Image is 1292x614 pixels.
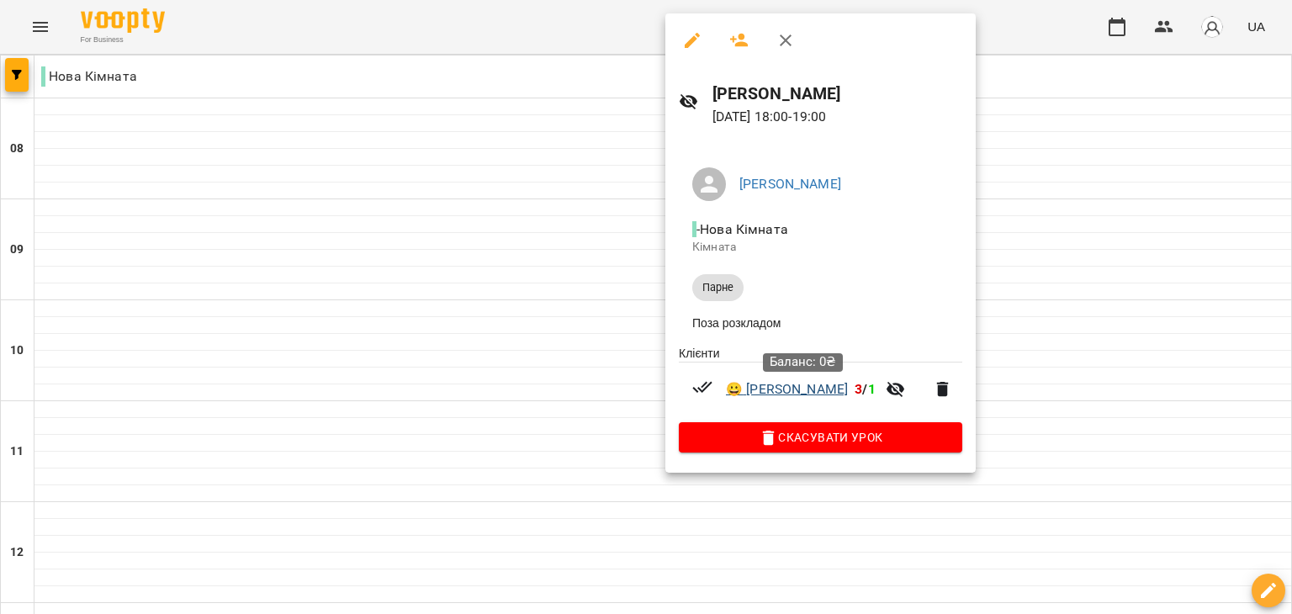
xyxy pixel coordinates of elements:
[855,381,862,397] span: 3
[679,345,962,423] ul: Клієнти
[739,176,841,192] a: [PERSON_NAME]
[726,379,848,400] a: 😀 [PERSON_NAME]
[692,377,712,397] svg: Візит сплачено
[868,381,876,397] span: 1
[692,221,792,237] span: - Нова Кімната
[712,107,963,127] p: [DATE] 18:00 - 19:00
[692,239,949,256] p: Кімната
[679,422,962,453] button: Скасувати Урок
[692,280,744,295] span: Парне
[855,381,875,397] b: /
[679,308,962,338] li: Поза розкладом
[692,427,949,447] span: Скасувати Урок
[712,81,963,107] h6: [PERSON_NAME]
[770,354,836,369] span: Баланс: 0₴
